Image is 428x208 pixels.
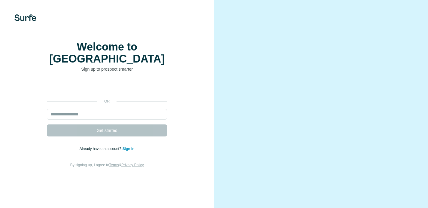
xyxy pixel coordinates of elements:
span: Already have an account? [80,147,123,151]
span: By signing up, I agree to & [70,163,144,167]
p: or [97,99,117,104]
a: Privacy Policy [121,163,144,167]
p: Sign up to prospect smarter [47,66,167,72]
a: Terms [109,163,119,167]
h1: Welcome to [GEOGRAPHIC_DATA] [47,41,167,65]
img: Surfe's logo [14,14,36,21]
iframe: Sign in with Google Button [44,81,170,94]
a: Sign in [123,147,135,151]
